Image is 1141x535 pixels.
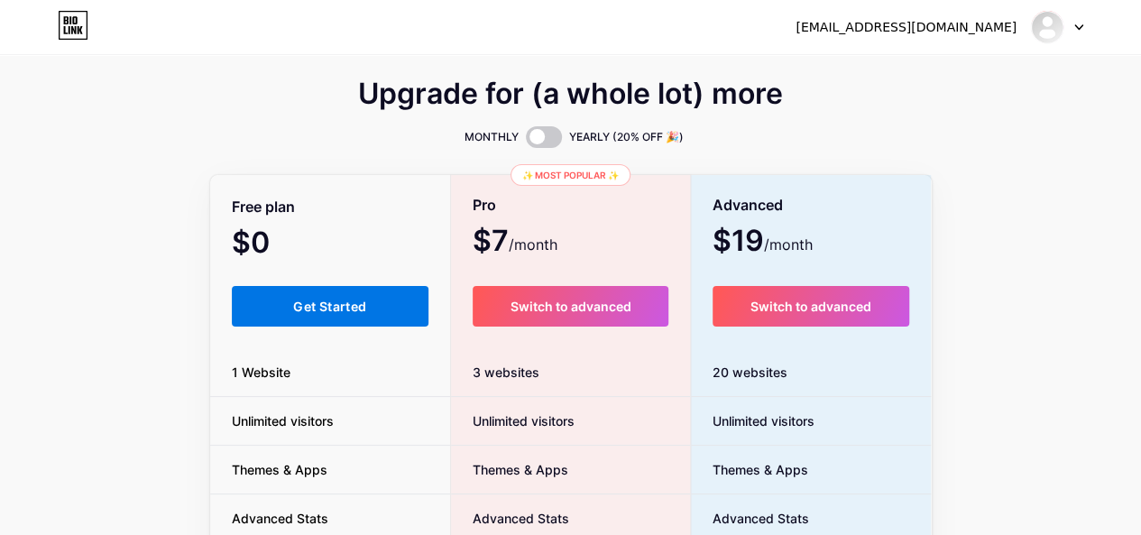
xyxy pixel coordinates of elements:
[451,460,568,479] span: Themes & Apps
[451,509,569,528] span: Advanced Stats
[210,460,349,479] span: Themes & Apps
[691,509,809,528] span: Advanced Stats
[473,286,668,327] button: Switch to advanced
[569,128,684,146] span: YEARLY (20% OFF 🎉)
[511,164,630,186] div: ✨ Most popular ✨
[210,363,312,382] span: 1 Website
[473,189,496,221] span: Pro
[509,234,557,255] span: /month
[713,230,813,255] span: $19
[465,128,519,146] span: MONTHLY
[210,411,355,430] span: Unlimited visitors
[232,191,295,223] span: Free plan
[691,411,814,430] span: Unlimited visitors
[451,348,690,397] div: 3 websites
[796,18,1017,37] div: [EMAIL_ADDRESS][DOMAIN_NAME]
[210,509,350,528] span: Advanced Stats
[232,232,318,257] span: $0
[764,234,813,255] span: /month
[691,460,808,479] span: Themes & Apps
[713,189,783,221] span: Advanced
[713,286,910,327] button: Switch to advanced
[510,299,630,314] span: Switch to advanced
[358,83,783,105] span: Upgrade for (a whole lot) more
[451,411,575,430] span: Unlimited visitors
[691,348,932,397] div: 20 websites
[232,286,429,327] button: Get Started
[750,299,871,314] span: Switch to advanced
[473,230,557,255] span: $7
[293,299,366,314] span: Get Started
[1030,10,1064,44] img: thejackthomas1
